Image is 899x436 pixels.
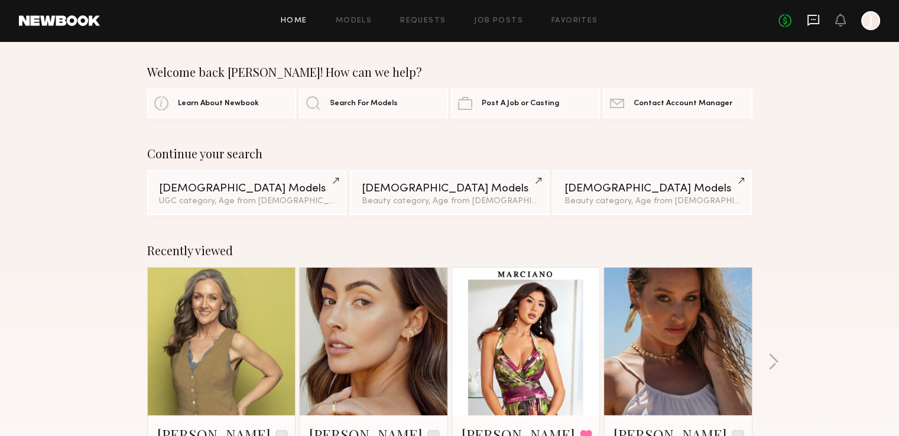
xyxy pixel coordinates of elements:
[634,100,732,108] span: Contact Account Manager
[281,17,307,25] a: Home
[551,17,598,25] a: Favorites
[564,197,740,206] div: Beauty category, Age from [DEMOGRAPHIC_DATA].
[147,147,752,161] div: Continue your search
[482,100,559,108] span: Post A Job or Casting
[350,170,549,215] a: [DEMOGRAPHIC_DATA] ModelsBeauty category, Age from [DEMOGRAPHIC_DATA].
[564,183,740,194] div: [DEMOGRAPHIC_DATA] Models
[147,65,752,79] div: Welcome back [PERSON_NAME]! How can we help?
[147,170,346,215] a: [DEMOGRAPHIC_DATA] ModelsUGC category, Age from [DEMOGRAPHIC_DATA].
[147,243,752,258] div: Recently viewed
[474,17,523,25] a: Job Posts
[147,89,296,118] a: Learn About Newbook
[861,11,880,30] a: J
[362,197,537,206] div: Beauty category, Age from [DEMOGRAPHIC_DATA].
[299,89,448,118] a: Search For Models
[159,183,335,194] div: [DEMOGRAPHIC_DATA] Models
[159,197,335,206] div: UGC category, Age from [DEMOGRAPHIC_DATA].
[362,183,537,194] div: [DEMOGRAPHIC_DATA] Models
[336,17,372,25] a: Models
[603,89,752,118] a: Contact Account Manager
[178,100,259,108] span: Learn About Newbook
[451,89,600,118] a: Post A Job or Casting
[330,100,398,108] span: Search For Models
[400,17,446,25] a: Requests
[553,170,752,215] a: [DEMOGRAPHIC_DATA] ModelsBeauty category, Age from [DEMOGRAPHIC_DATA].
